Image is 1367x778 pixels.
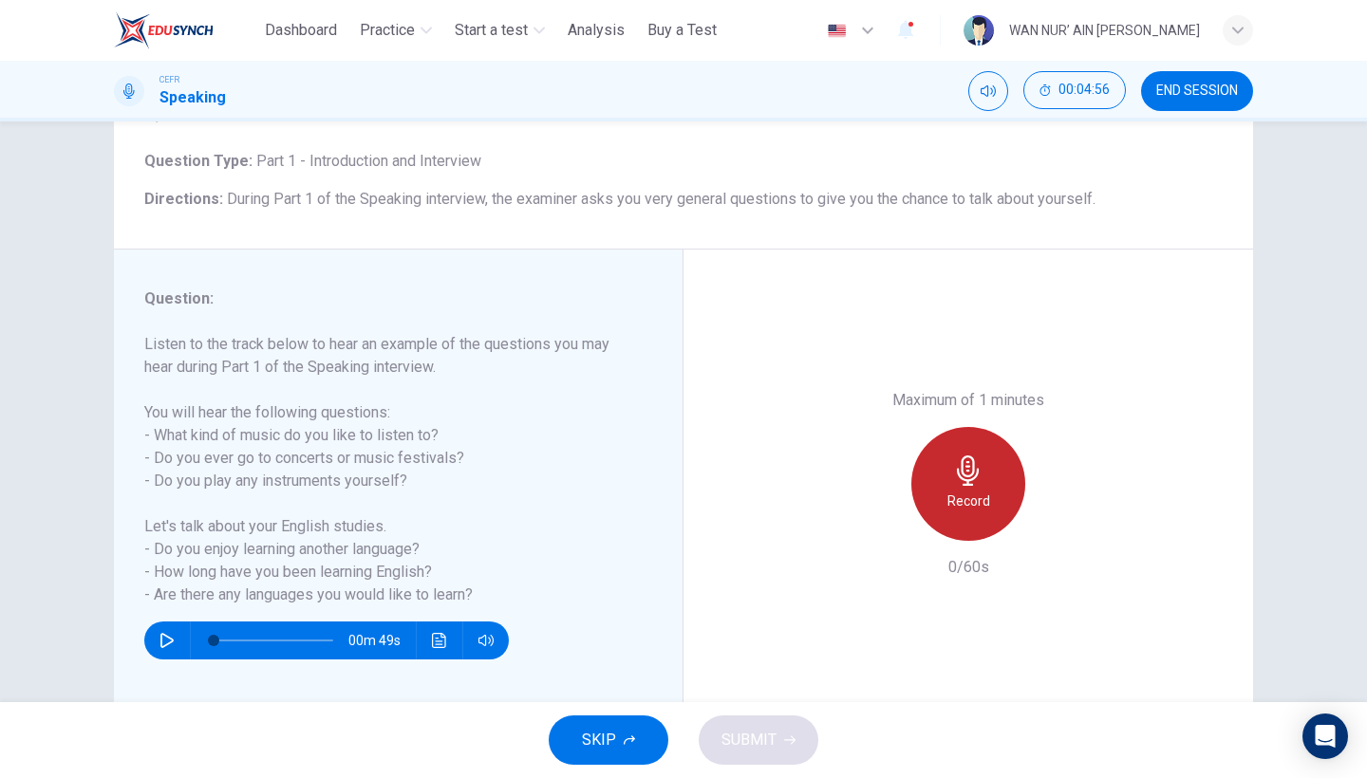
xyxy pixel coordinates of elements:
[947,490,990,512] h6: Record
[455,19,528,42] span: Start a test
[892,389,1044,412] h6: Maximum of 1 minutes
[968,71,1008,111] div: Mute
[144,287,629,310] h6: Question :
[265,19,337,42] span: Dashboard
[1141,71,1253,111] button: END SESSION
[1023,71,1126,111] div: Hide
[647,19,717,42] span: Buy a Test
[253,152,481,170] span: Part 1 - Introduction and Interview
[144,188,1223,211] h6: Directions :
[1058,83,1110,98] span: 00:04:56
[257,13,345,47] button: Dashboard
[114,11,257,49] a: ELTC logo
[1023,71,1126,109] button: 00:04:56
[447,13,552,47] button: Start a test
[144,333,629,606] h6: Listen to the track below to hear an example of the questions you may hear during Part 1 of the S...
[348,621,416,659] span: 00m 49s
[582,727,616,753] span: SKIP
[114,11,214,49] img: ELTC logo
[948,556,989,579] h6: 0/60s
[424,621,455,659] button: Click to see the audio transcription
[549,715,668,765] button: SKIP
[227,190,1095,208] span: During Part 1 of the Speaking interview, the examiner asks you very general questions to give you...
[640,13,724,47] button: Buy a Test
[159,86,226,109] h1: Speaking
[159,73,179,86] span: CEFR
[825,24,849,38] img: en
[964,15,994,46] img: Profile picture
[911,427,1025,541] button: Record
[360,19,415,42] span: Practice
[1009,19,1200,42] div: WAN NUR’ AIN [PERSON_NAME]
[1302,713,1348,759] div: Open Intercom Messenger
[352,13,440,47] button: Practice
[144,150,1223,173] h6: Question Type :
[1156,83,1238,99] span: END SESSION
[568,19,625,42] span: Analysis
[560,13,632,47] button: Analysis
